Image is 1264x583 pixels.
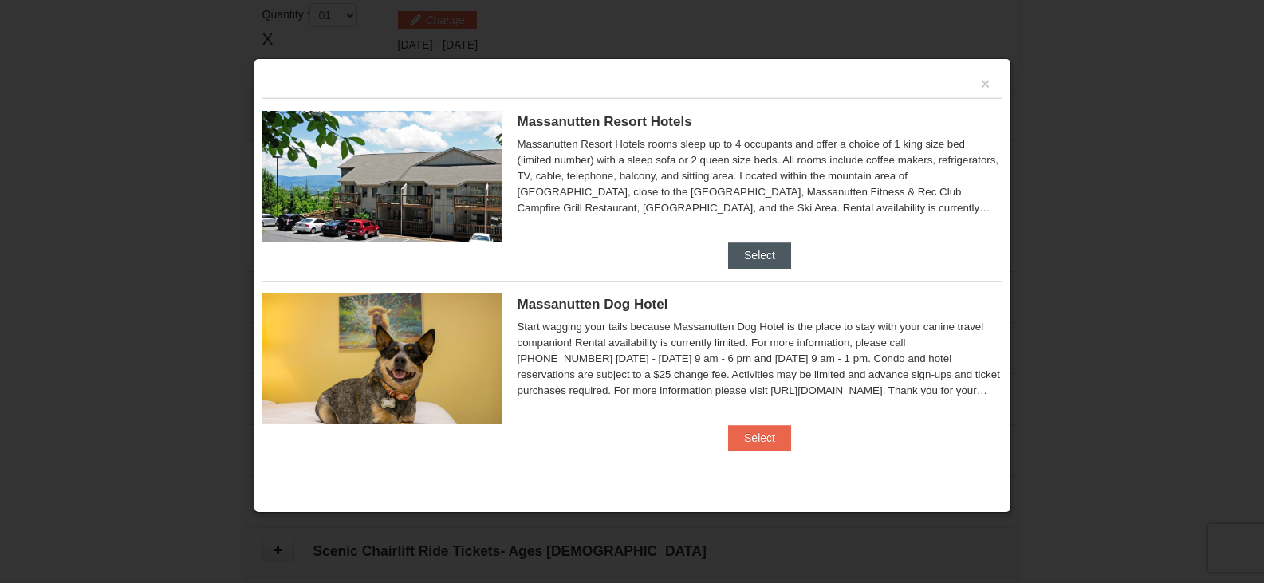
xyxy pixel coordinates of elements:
button: Select [728,242,791,268]
img: 19219026-1-e3b4ac8e.jpg [262,111,502,242]
div: Start wagging your tails because Massanutten Dog Hotel is the place to stay with your canine trav... [518,319,1002,399]
img: 27428181-5-81c892a3.jpg [262,293,502,424]
button: × [981,76,990,92]
button: Select [728,425,791,451]
div: Massanutten Resort Hotels rooms sleep up to 4 occupants and offer a choice of 1 king size bed (li... [518,136,1002,216]
span: Massanutten Dog Hotel [518,297,668,312]
span: Massanutten Resort Hotels [518,114,692,129]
